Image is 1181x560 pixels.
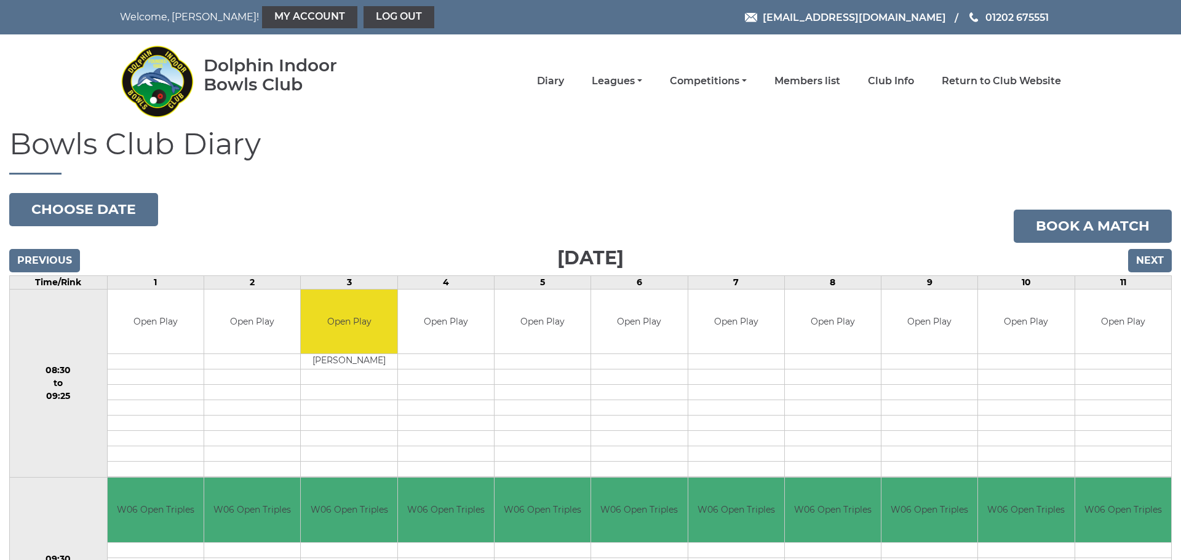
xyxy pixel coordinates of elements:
[495,290,590,354] td: Open Play
[784,275,881,289] td: 8
[688,275,784,289] td: 7
[495,478,590,542] td: W06 Open Triples
[881,478,977,542] td: W06 Open Triples
[868,74,914,88] a: Club Info
[10,289,108,478] td: 08:30 to 09:25
[978,478,1074,542] td: W06 Open Triples
[591,290,687,354] td: Open Play
[1075,478,1171,542] td: W06 Open Triples
[688,290,784,354] td: Open Play
[978,275,1075,289] td: 10
[262,6,357,28] a: My Account
[301,354,397,369] td: [PERSON_NAME]
[398,478,494,542] td: W06 Open Triples
[942,74,1061,88] a: Return to Club Website
[301,275,397,289] td: 3
[108,290,204,354] td: Open Play
[397,275,494,289] td: 4
[670,74,747,88] a: Competitions
[985,11,1049,23] span: 01202 675551
[398,290,494,354] td: Open Play
[537,74,564,88] a: Diary
[688,478,784,542] td: W06 Open Triples
[1128,249,1172,272] input: Next
[763,11,946,23] span: [EMAIL_ADDRESS][DOMAIN_NAME]
[1075,275,1171,289] td: 11
[881,290,977,354] td: Open Play
[301,478,397,542] td: W06 Open Triples
[301,290,397,354] td: Open Play
[107,275,204,289] td: 1
[9,249,80,272] input: Previous
[774,74,840,88] a: Members list
[592,74,642,88] a: Leagues
[745,13,757,22] img: Email
[204,478,300,542] td: W06 Open Triples
[494,275,590,289] td: 5
[120,6,501,28] nav: Welcome, [PERSON_NAME]!
[968,10,1049,25] a: Phone us 01202 675551
[785,478,881,542] td: W06 Open Triples
[204,56,376,94] div: Dolphin Indoor Bowls Club
[204,275,301,289] td: 2
[204,290,300,354] td: Open Play
[881,275,978,289] td: 9
[9,193,158,226] button: Choose date
[591,275,688,289] td: 6
[591,478,687,542] td: W06 Open Triples
[978,290,1074,354] td: Open Play
[745,10,946,25] a: Email [EMAIL_ADDRESS][DOMAIN_NAME]
[108,478,204,542] td: W06 Open Triples
[120,38,194,124] img: Dolphin Indoor Bowls Club
[10,275,108,289] td: Time/Rink
[785,290,881,354] td: Open Play
[969,12,978,22] img: Phone us
[1014,210,1172,243] a: Book a match
[364,6,434,28] a: Log out
[9,128,1172,175] h1: Bowls Club Diary
[1075,290,1171,354] td: Open Play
